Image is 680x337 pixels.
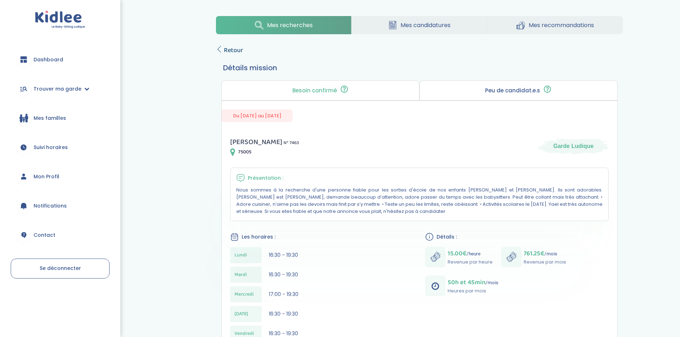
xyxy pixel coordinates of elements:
[448,259,493,266] p: Revenue par heure
[238,148,251,156] span: 75005
[34,85,81,93] span: Trouver ma garde
[352,16,487,34] a: Mes candidatures
[485,88,540,93] p: Peu de candidat.e.s
[11,76,110,102] a: Trouver ma garde
[269,330,298,337] span: 16:30 - 19:30
[267,21,313,30] span: Mes recherches
[224,45,243,55] span: Retour
[235,291,254,298] span: Mercredi
[524,249,566,259] p: /mois
[34,144,68,151] span: Suivi horaires
[216,45,243,55] a: Retour
[292,88,337,93] p: Besoin confirmé
[11,164,110,189] a: Mon Profil
[437,233,457,241] span: Détails :
[235,310,248,318] span: [DATE]
[34,173,59,180] span: Mon Profil
[34,231,55,239] span: Contact
[216,16,351,34] a: Mes recherches
[11,193,110,219] a: Notifications
[269,310,298,317] span: 16:30 - 19:30
[448,277,498,287] p: /mois
[235,251,247,259] span: Lundi
[448,249,467,259] span: 15.00€
[401,21,450,30] span: Mes candidatures
[223,62,616,73] h3: Détails mission
[11,259,110,279] a: Se déconnecter
[235,271,247,279] span: Mardi
[11,222,110,248] a: Contact
[230,136,282,148] span: [PERSON_NAME]
[487,16,623,34] a: Mes recommandations
[34,114,66,122] span: Mes familles
[448,249,493,259] p: /heure
[283,139,299,147] span: N° 7463
[553,142,594,150] span: Garde Ludique
[524,249,544,259] span: 761.25€
[236,187,603,215] p: Nous sommes à la recherche d'une personne fiable pour les sorties d'école de nos enfants [PERSON_...
[222,109,293,122] span: Du [DATE] au [DATE]
[448,277,485,287] span: 50h et 45min
[269,291,298,298] span: 17:00 - 19:30
[529,21,594,30] span: Mes recommandations
[269,251,298,259] span: 16:30 - 19:30
[242,233,276,241] span: Les horaires :
[248,174,283,182] span: Présentation :
[11,134,110,160] a: Suivi horaires
[34,202,67,210] span: Notifications
[11,105,110,131] a: Mes familles
[269,271,298,278] span: 16:30 - 19:30
[11,47,110,72] a: Dashboard
[34,56,63,63] span: Dashboard
[524,259,566,266] p: Revenue par mois
[35,11,85,29] img: logo.svg
[448,287,498,295] p: Heures par mois
[40,265,81,272] span: Se déconnecter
